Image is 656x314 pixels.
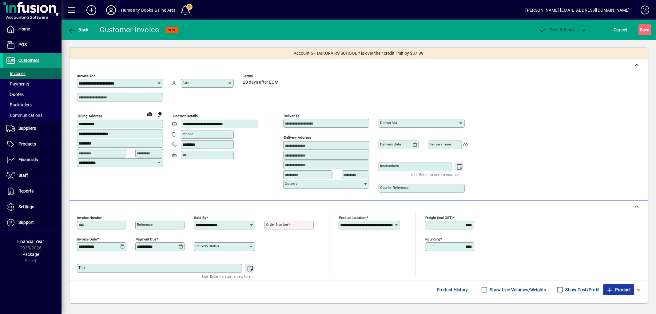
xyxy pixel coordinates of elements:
[3,100,62,110] a: Backorders
[77,216,102,220] mat-label: Invoice number
[3,121,62,136] a: Suppliers
[155,109,165,119] button: Copy to Delivery address
[101,5,121,16] button: Profile
[3,110,62,121] a: Communications
[3,184,62,199] a: Reports
[539,27,575,32] span: ost & Email
[6,71,26,76] span: Invoices
[437,285,468,295] span: Product History
[77,237,97,241] mat-label: Invoice date
[182,81,189,85] mat-label: Attn
[3,68,62,79] a: Invoices
[243,80,278,85] span: 20 days after EOM
[3,137,62,152] a: Products
[3,199,62,215] a: Settings
[136,237,156,241] mat-label: Payment due
[194,216,206,220] mat-label: Sold by
[202,273,250,280] mat-hint: Use 'Enter' to start a new line
[429,142,451,146] mat-label: Delivery time
[550,27,553,32] span: P
[380,142,401,146] mat-label: Delivery date
[612,24,629,35] button: Cancel
[614,25,627,35] span: Cancel
[536,24,578,35] button: Post & Email
[294,50,424,57] span: Account 5 - TAIKURA RS SCHOOL * is over their credit limit by $37.39
[640,27,642,32] span: S
[100,25,159,35] div: Customer Invoice
[22,252,39,257] span: Package
[145,109,155,119] a: View on map
[168,28,176,32] span: NEW
[18,220,34,225] span: Support
[3,168,62,183] a: Staff
[411,171,460,178] mat-hint: Use 'Enter' to start a new line
[380,164,399,168] mat-label: Instructions
[6,102,32,107] span: Backorders
[3,152,62,168] a: Financials
[18,239,44,244] span: Financial Year
[526,5,630,15] div: [PERSON_NAME] [EMAIL_ADDRESS][DOMAIN_NAME]
[640,25,650,35] span: ave
[339,216,366,220] mat-label: Product location
[6,92,24,97] span: Quotes
[66,24,90,35] button: Back
[6,81,29,86] span: Payments
[266,222,288,227] mat-label: Order number
[18,204,34,209] span: Settings
[425,216,453,220] mat-label: Freight (incl GST)
[18,189,34,193] span: Reports
[564,287,600,293] label: Show Cost/Profit
[3,22,62,37] a: Home
[380,121,397,125] mat-label: Deliver via
[18,42,27,47] span: POS
[18,157,38,162] span: Financials
[380,185,408,190] mat-label: Courier Reference
[636,1,648,21] a: Knowledge Base
[77,74,93,78] mat-label: Invoice To
[18,26,30,31] span: Home
[603,284,634,295] button: Product
[638,24,651,35] button: Save
[18,173,28,178] span: Staff
[18,141,36,146] span: Products
[3,79,62,89] a: Payments
[6,113,42,118] span: Communications
[137,222,153,227] mat-label: Reference
[18,126,36,131] span: Suppliers
[3,37,62,53] a: POS
[434,284,471,295] button: Product History
[18,58,39,63] span: Customers
[68,27,89,32] span: Back
[3,89,62,100] a: Quotes
[425,237,440,241] mat-label: Rounding
[182,132,193,136] mat-label: Mobile
[78,265,85,270] mat-label: Title
[82,5,101,16] button: Add
[285,181,297,186] mat-label: Country
[284,114,300,118] mat-label: Deliver To
[3,215,62,230] a: Support
[489,287,546,293] label: Show Line Volumes/Weights
[121,5,176,15] div: Humanity Books & Fine Arts
[243,74,280,78] span: Terms
[606,285,631,295] span: Product
[62,24,95,35] app-page-header-button: Back
[195,244,219,248] mat-label: Delivery status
